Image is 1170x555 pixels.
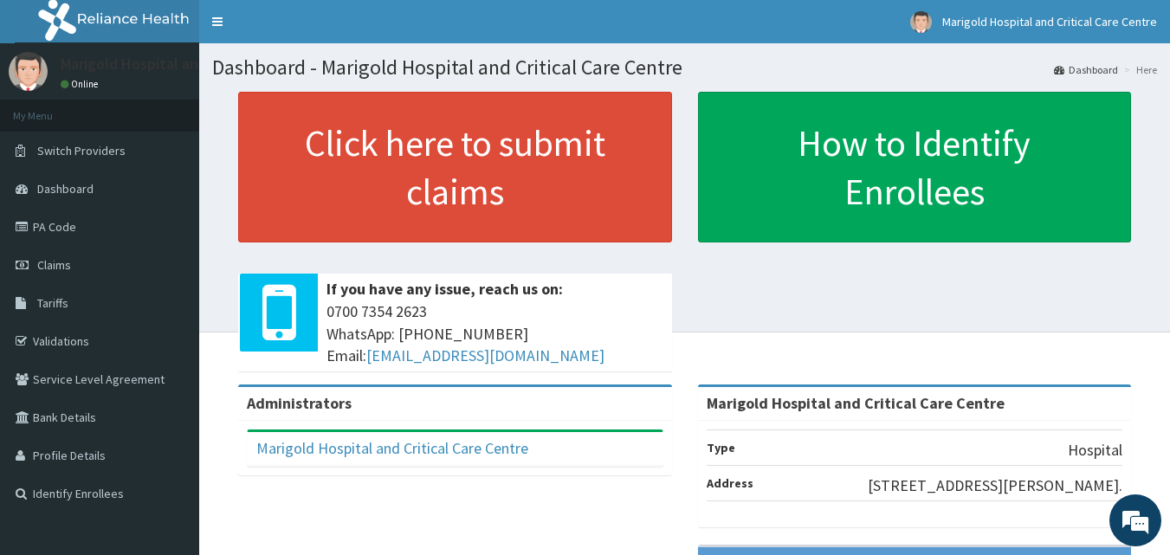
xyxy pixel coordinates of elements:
[256,438,528,458] a: Marigold Hospital and Critical Care Centre
[707,475,753,491] b: Address
[212,56,1157,79] h1: Dashboard - Marigold Hospital and Critical Care Centre
[37,143,126,158] span: Switch Providers
[61,56,342,72] p: Marigold Hospital and Critical Care Centre
[366,345,604,365] a: [EMAIL_ADDRESS][DOMAIN_NAME]
[37,181,94,197] span: Dashboard
[37,295,68,311] span: Tariffs
[1054,62,1118,77] a: Dashboard
[1068,439,1122,461] p: Hospital
[707,440,735,455] b: Type
[61,78,102,90] a: Online
[868,474,1122,497] p: [STREET_ADDRESS][PERSON_NAME].
[238,92,672,242] a: Click here to submit claims
[698,92,1132,242] a: How to Identify Enrollees
[942,14,1157,29] span: Marigold Hospital and Critical Care Centre
[326,279,563,299] b: If you have any issue, reach us on:
[9,52,48,91] img: User Image
[910,11,932,33] img: User Image
[326,300,663,367] span: 0700 7354 2623 WhatsApp: [PHONE_NUMBER] Email:
[707,393,1005,413] strong: Marigold Hospital and Critical Care Centre
[37,257,71,273] span: Claims
[247,393,352,413] b: Administrators
[1120,62,1157,77] li: Here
